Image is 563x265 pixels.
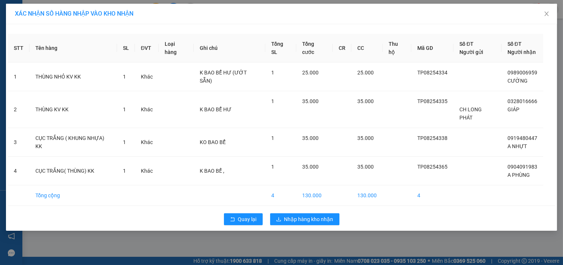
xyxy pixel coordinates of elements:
span: K BAO BỂ HƯ [200,106,231,112]
td: THÙNG KV KK [29,91,117,128]
span: Người nhận [507,49,536,55]
td: 3 [8,128,29,157]
span: 0989006959 [507,70,537,76]
span: 0919480447 [507,135,537,141]
td: CỤC TRẮNG( THÙNG) KK [29,157,117,185]
span: KO BAO BỂ [200,139,226,145]
td: 4 [265,185,296,206]
span: A PHÙNG [507,172,530,178]
button: Close [536,4,557,25]
span: 35.000 [357,98,374,104]
p: NHẬN: [3,39,109,46]
th: Tên hàng [29,34,117,63]
span: Số ĐT [507,41,522,47]
td: Khác [135,91,159,128]
th: Tổng SL [265,34,296,63]
th: ĐVT [135,34,159,63]
span: TP08254334 [417,70,447,76]
td: 4 [8,157,29,185]
span: CH LONG PHÁT [459,106,482,121]
th: STT [8,34,29,63]
td: THÙNG NHỎ KV KK [29,63,117,91]
td: 1 [8,63,29,91]
span: 1 [271,70,274,76]
span: TP08254335 [417,98,447,104]
span: 35.000 [302,164,319,170]
span: 1 [271,164,274,170]
span: close [544,11,550,17]
span: download [276,217,281,223]
td: 4 [411,185,453,206]
span: TP08254338 [417,135,447,141]
td: 130.000 [351,185,383,206]
td: 130.000 [296,185,333,206]
th: SL [117,34,135,63]
span: 1 [123,139,126,145]
span: 0328016666 [507,98,537,104]
span: 35.000 [357,135,374,141]
th: Loại hàng [159,34,194,63]
span: VP Trà Vinh (Hàng) [21,39,72,46]
th: Ghi chú [194,34,265,63]
span: GIÁP [40,47,54,54]
span: 35.000 [302,135,319,141]
span: CH LONG PHÁT [3,22,93,36]
span: 35.000 [357,164,374,170]
button: rollbackQuay lại [224,213,263,225]
th: CC [351,34,383,63]
span: A NHỰT [507,143,527,149]
span: 0904091983 [507,164,537,170]
span: 25.000 [357,70,374,76]
span: 1 [123,168,126,174]
span: K BAO BỂ HƯ (ƯỚT SẴN) [200,70,247,84]
span: rollback [230,217,235,223]
td: CỤC TRẮNG ( KHUNG NHỰA) KK [29,128,117,157]
span: VP [PERSON_NAME] ([GEOGRAPHIC_DATA]) - [3,15,93,36]
span: 1 [271,135,274,141]
span: K BAO BỂ , [200,168,224,174]
th: CR [333,34,351,63]
th: Mã GD [411,34,453,63]
td: Tổng cộng [29,185,117,206]
th: Tổng cước [296,34,333,63]
span: TP08254365 [417,164,447,170]
span: Số ĐT [459,41,474,47]
span: XÁC NHẬN SỐ HÀNG NHẬP VÀO KHO NHẬN [15,10,133,17]
span: Quay lại [238,215,257,223]
span: K BAO BỂ HƯ [19,55,56,63]
td: 2 [8,91,29,128]
button: downloadNhập hàng kho nhận [270,213,339,225]
span: 35.000 [302,98,319,104]
span: GIAO: [3,55,56,63]
span: 1 [271,98,274,104]
th: Thu hộ [383,34,411,63]
strong: BIÊN NHẬN GỬI HÀNG [25,4,86,11]
span: 0328016666 - [3,47,54,54]
span: Nhập hàng kho nhận [284,215,333,223]
td: Khác [135,157,159,185]
span: CƯỜNG [507,78,528,84]
td: Khác [135,128,159,157]
span: 1 [123,106,126,112]
span: 25.000 [302,70,319,76]
span: Người gửi [459,49,483,55]
span: GIÁP [507,106,519,112]
td: Khác [135,63,159,91]
span: 1 [123,74,126,80]
p: GỬI: [3,15,109,36]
